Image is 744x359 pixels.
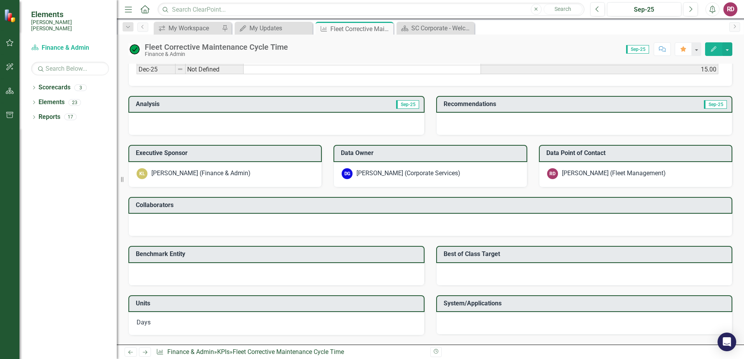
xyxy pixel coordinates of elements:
[396,100,419,109] span: Sep-25
[723,2,737,16] button: RD
[167,348,214,356] a: Finance & Admin
[136,202,728,209] h3: Collaborators
[68,99,81,106] div: 23
[546,150,728,157] h3: Data Point of Contact
[481,65,718,74] td: 15.00
[547,168,558,179] div: RD
[444,251,728,258] h3: Best of Class Target
[137,168,147,179] div: KL
[64,114,77,120] div: 17
[145,51,288,57] div: Finance & Admin
[136,150,317,157] h3: Executive Sponsor
[341,150,522,157] h3: Data Owner
[39,83,70,92] a: Scorecards
[411,23,472,33] div: SC Corporate - Welcome to ClearPoint
[74,84,87,91] div: 3
[168,23,220,33] div: My Workspace
[31,44,109,52] a: Finance & Admin
[151,169,251,178] div: [PERSON_NAME] (Finance & Admin)
[233,348,344,356] div: Fleet Corrective Maintenance Cycle Time
[607,2,681,16] button: Sep-25
[398,23,472,33] a: SC Corporate - Welcome to ClearPoint
[249,23,311,33] div: My Updates
[718,333,736,351] div: Open Intercom Messenger
[31,62,109,75] input: Search Below...
[136,251,420,258] h3: Benchmark Entity
[330,24,391,34] div: Fleet Corrective Maintenance Cycle Time
[31,10,109,19] span: Elements
[137,319,151,326] span: Days
[562,169,666,178] div: [PERSON_NAME] (Fleet Management)
[39,98,65,107] a: Elements
[554,6,571,12] span: Search
[4,9,18,23] img: ClearPoint Strategy
[156,23,220,33] a: My Workspace
[626,45,649,54] span: Sep-25
[217,348,230,356] a: KPIs
[237,23,311,33] a: My Updates
[137,65,175,74] td: Dec-25
[39,113,60,122] a: Reports
[186,65,244,74] td: Not Defined
[145,43,288,51] div: Fleet Corrective Maintenance Cycle Time
[342,168,353,179] div: DG
[444,101,639,108] h3: Recommendations
[128,43,141,56] img: On Target
[177,66,183,72] img: 8DAGhfEEPCf229AAAAAElFTkSuQmCC
[610,5,679,14] div: Sep-25
[704,100,727,109] span: Sep-25
[31,19,109,32] small: [PERSON_NAME] [PERSON_NAME]
[444,300,728,307] h3: System/Applications
[136,300,420,307] h3: Units
[544,4,583,15] button: Search
[158,3,584,16] input: Search ClearPoint...
[156,348,425,357] div: » »
[136,101,278,108] h3: Analysis
[356,169,460,178] div: [PERSON_NAME] (Corporate Services)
